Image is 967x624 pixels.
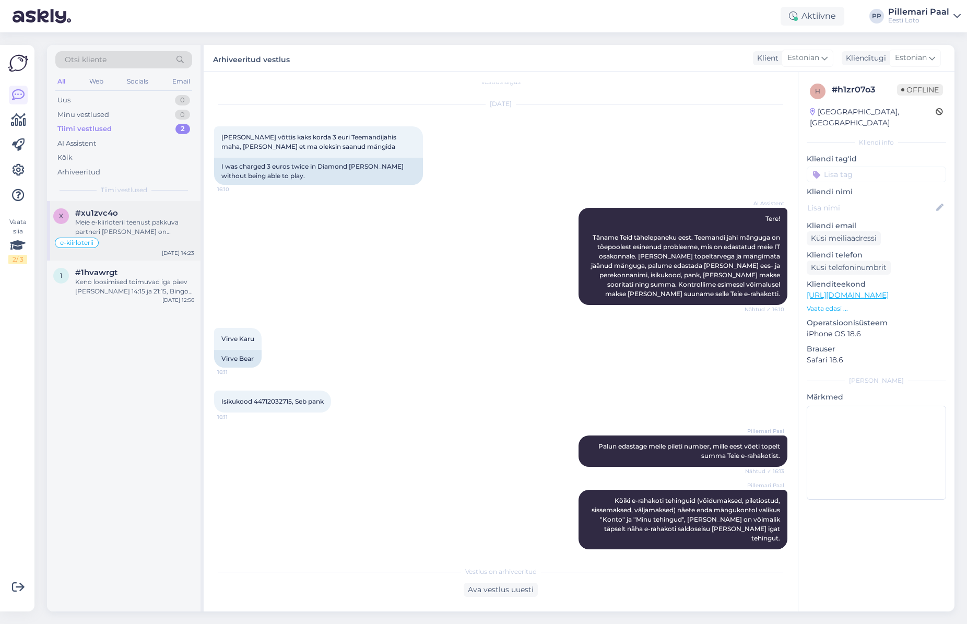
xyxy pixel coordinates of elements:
span: AI Assistent [745,199,784,207]
div: Socials [125,75,150,88]
span: Estonian [787,52,819,64]
div: Ava vestlus uuesti [464,583,538,597]
div: Tiimi vestlused [57,124,112,134]
span: #1hvawrgt [75,268,117,277]
input: Lisa nimi [807,202,934,214]
span: Estonian [895,52,927,64]
span: x [59,212,63,220]
span: Tiimi vestlused [101,185,147,195]
span: Kõiki e-rahakoti tehinguid (võidumaksed, piletiostud, sissemaksed, väljamaksed) näete enda mänguk... [592,497,782,542]
span: e-kiirloterii [60,240,93,246]
div: PP [869,9,884,23]
div: 2 [175,124,190,134]
p: Märkmed [807,392,946,403]
span: Otsi kliente [65,54,107,65]
a: Pillemari PaalEesti Loto [888,8,961,25]
div: Klient [753,53,779,64]
img: Askly Logo [8,53,28,73]
div: [DATE] 12:56 [162,296,194,304]
p: iPhone OS 18.6 [807,328,946,339]
p: Brauser [807,344,946,355]
p: Klienditeekond [807,279,946,290]
span: 16:10 [217,185,256,193]
div: [PERSON_NAME] [807,376,946,385]
div: Kõik [57,152,73,163]
div: 2 / 3 [8,255,27,264]
div: Virve Bear [214,350,262,368]
div: Aktiivne [781,7,844,26]
span: Vestlus on arhiveeritud [465,567,537,576]
div: Web [87,75,105,88]
a: [URL][DOMAIN_NAME] [807,290,889,300]
p: Vaata edasi ... [807,304,946,313]
div: Pillemari Paal [888,8,949,16]
span: Nähtud ✓ 16:10 [745,305,784,313]
span: Tere! Täname Teid tähelepaneku eest. Teemandi jahi mänguga on tõepoolest esinenud probleeme, mis ... [591,215,782,298]
p: Kliendi nimi [807,186,946,197]
div: # h1zr07o3 [832,84,897,96]
p: Kliendi email [807,220,946,231]
span: Virve Karu [221,335,254,343]
div: Küsi meiliaadressi [807,231,881,245]
div: Email [170,75,192,88]
span: 16:11 [217,413,256,421]
span: 16:20 [745,550,784,558]
div: 0 [175,95,190,105]
div: Klienditugi [842,53,886,64]
input: Lisa tag [807,167,946,182]
span: 16:11 [217,368,256,376]
div: [GEOGRAPHIC_DATA], [GEOGRAPHIC_DATA] [810,107,936,128]
span: Nähtud ✓ 16:13 [745,467,784,475]
div: Vaata siia [8,217,27,264]
span: Palun edastage meile pileti number, mille eest võeti topelt summa Teie e-rahakotist. [598,442,782,460]
div: Küsi telefoninumbrit [807,261,891,275]
div: Arhiveeritud [57,167,100,178]
p: Safari 18.6 [807,355,946,366]
div: All [55,75,67,88]
div: [DATE] 14:23 [162,249,194,257]
p: Kliendi tag'id [807,154,946,164]
div: Uus [57,95,70,105]
span: h [815,87,820,95]
div: Minu vestlused [57,110,109,120]
span: [PERSON_NAME] võttis kaks korda 3 euri Teemandijahis maha, [PERSON_NAME] et ma oleksin saanud män... [221,133,398,150]
div: 0 [175,110,190,120]
span: Pillemari Paal [745,481,784,489]
span: #xu1zvc4o [75,208,118,218]
span: Isikukood 44712032715, Seb pank [221,397,324,405]
p: Kliendi telefon [807,250,946,261]
div: Meie e-kiirloterii teenust pakkuva partneri [PERSON_NAME] on kaotusega piletid genereeritud teatu... [75,218,194,237]
div: [DATE] [214,99,787,109]
span: Pillemari Paal [745,427,784,435]
div: I was charged 3 euros twice in Diamond [PERSON_NAME] without being able to play. [214,158,423,185]
div: Kliendi info [807,138,946,147]
div: Eesti Loto [888,16,949,25]
span: Offline [897,84,943,96]
label: Arhiveeritud vestlus [213,51,290,65]
p: Operatsioonisüsteem [807,317,946,328]
div: Keno loosimised toimuvad iga päev [PERSON_NAME] 14:15 ja 21:15, Bingo loto ja Vikinglotto loosimi... [75,277,194,296]
span: 1 [60,272,62,279]
div: AI Assistent [57,138,96,149]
